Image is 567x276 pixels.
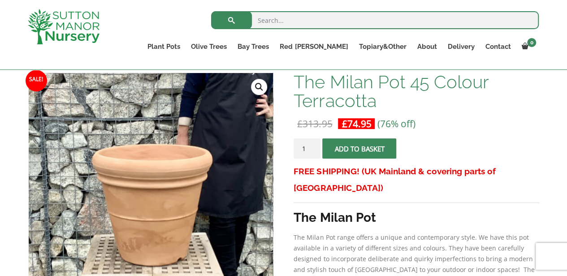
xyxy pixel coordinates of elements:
[251,79,267,95] a: View full-screen image gallery
[294,138,320,159] input: Product quantity
[294,73,539,110] h1: The Milan Pot 45 Colour Terracotta
[297,117,332,130] bdi: 313.95
[186,40,232,53] a: Olive Trees
[322,138,396,159] button: Add to basket
[411,40,442,53] a: About
[342,117,347,130] span: £
[211,11,539,29] input: Search...
[516,40,539,53] a: 0
[142,40,186,53] a: Plant Pots
[353,40,411,53] a: Topiary&Other
[232,40,274,53] a: Bay Trees
[480,40,516,53] a: Contact
[527,38,536,47] span: 0
[294,210,376,225] strong: The Milan Pot
[342,117,371,130] bdi: 74.95
[28,9,100,44] img: logo
[442,40,480,53] a: Delivery
[294,163,539,196] h3: FREE SHIPPING! (UK Mainland & covering parts of [GEOGRAPHIC_DATA])
[26,70,47,91] span: Sale!
[274,40,353,53] a: Red [PERSON_NAME]
[297,117,303,130] span: £
[377,117,415,130] span: (76% off)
